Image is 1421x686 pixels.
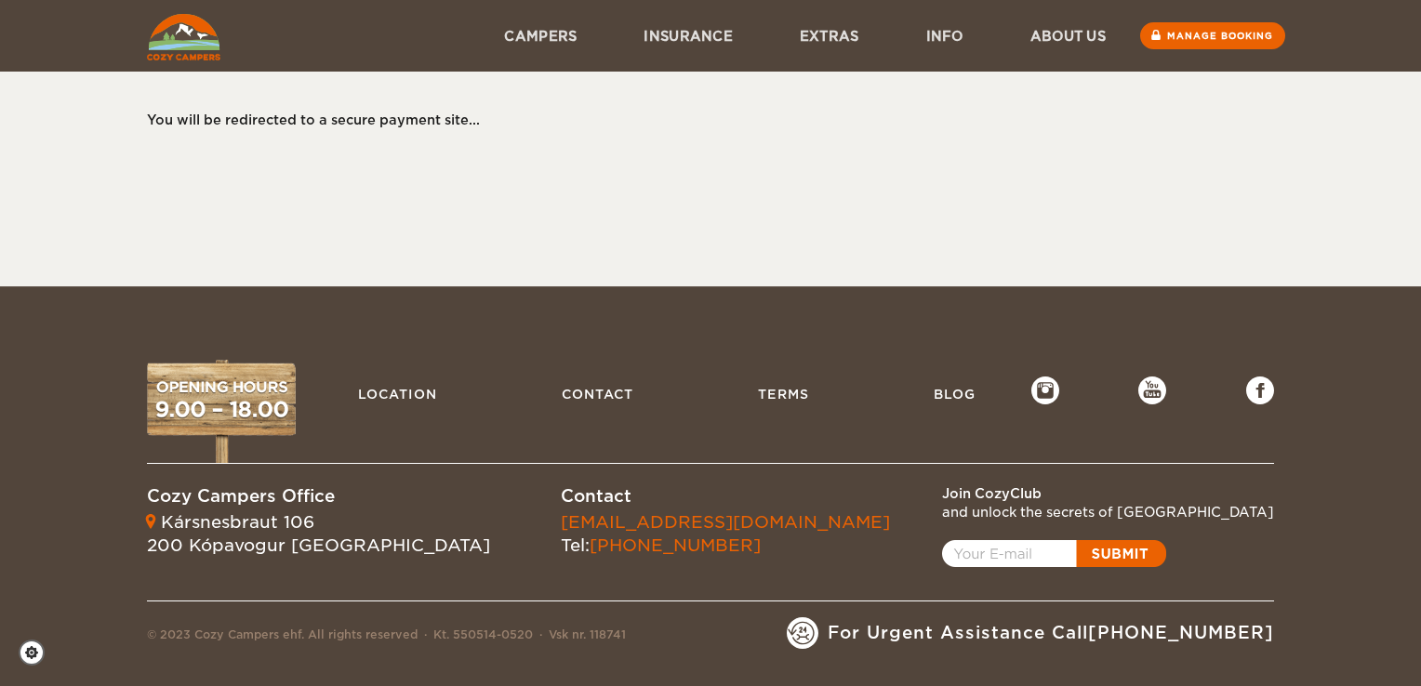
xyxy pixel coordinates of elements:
div: and unlock the secrets of [GEOGRAPHIC_DATA] [942,503,1274,521]
a: [EMAIL_ADDRESS][DOMAIN_NAME] [561,512,890,532]
img: Cozy Campers [147,14,220,60]
a: Open popup [942,540,1166,567]
a: Manage booking [1140,22,1285,49]
div: Kársnesbraut 106 200 Kópavogur [GEOGRAPHIC_DATA] [147,510,490,558]
span: For Urgent Assistance Call [828,621,1274,645]
div: Cozy Campers Office [147,484,490,508]
div: You will be redirected to a secure payment site... [147,111,1255,129]
div: Tel: [561,510,890,558]
a: Blog [924,376,985,412]
a: Location [349,376,446,412]
a: Contact [552,376,643,412]
div: © 2023 Cozy Campers ehf. All rights reserved Kt. 550514-0520 Vsk nr. 118741 [147,627,626,649]
div: Join CozyClub [942,484,1274,503]
a: Terms [749,376,818,412]
a: [PHONE_NUMBER] [1088,623,1274,642]
a: Cookie settings [19,640,57,666]
div: Contact [561,484,890,508]
a: [PHONE_NUMBER] [590,535,761,555]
